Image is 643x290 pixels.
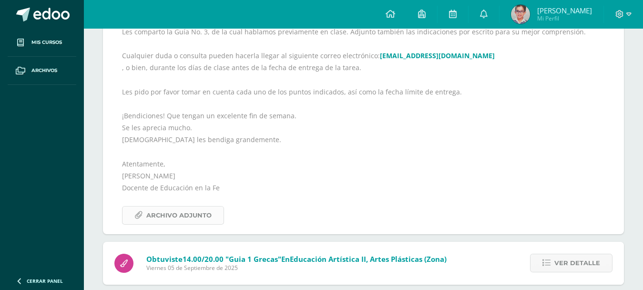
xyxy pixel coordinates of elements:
span: [PERSON_NAME] [537,6,592,15]
span: Educación Artística II, Artes Plásticas (Zona) [290,254,447,264]
div: Buenas tardes, apreciables estudiantes: Les comparto la Guía No. 3, de la cual hablamos previamen... [122,1,605,224]
span: Ver detalle [554,254,600,272]
img: d06bc060a216a9825672d06be52b8b9d.png [511,5,530,24]
a: Mis cursos [8,29,76,57]
span: "Guia 1 Grecas" [225,254,281,264]
span: Mi Perfil [537,14,592,22]
span: Archivos [31,67,57,74]
span: 14.00/20.00 [183,254,224,264]
span: Obtuviste en [146,254,447,264]
a: [EMAIL_ADDRESS][DOMAIN_NAME] [380,51,495,60]
span: Archivo Adjunto [146,207,212,224]
span: Cerrar panel [27,278,63,284]
a: Archivos [8,57,76,85]
span: Mis cursos [31,39,62,46]
a: Archivo Adjunto [122,206,224,225]
span: Viernes 05 de Septiembre de 2025 [146,264,447,272]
